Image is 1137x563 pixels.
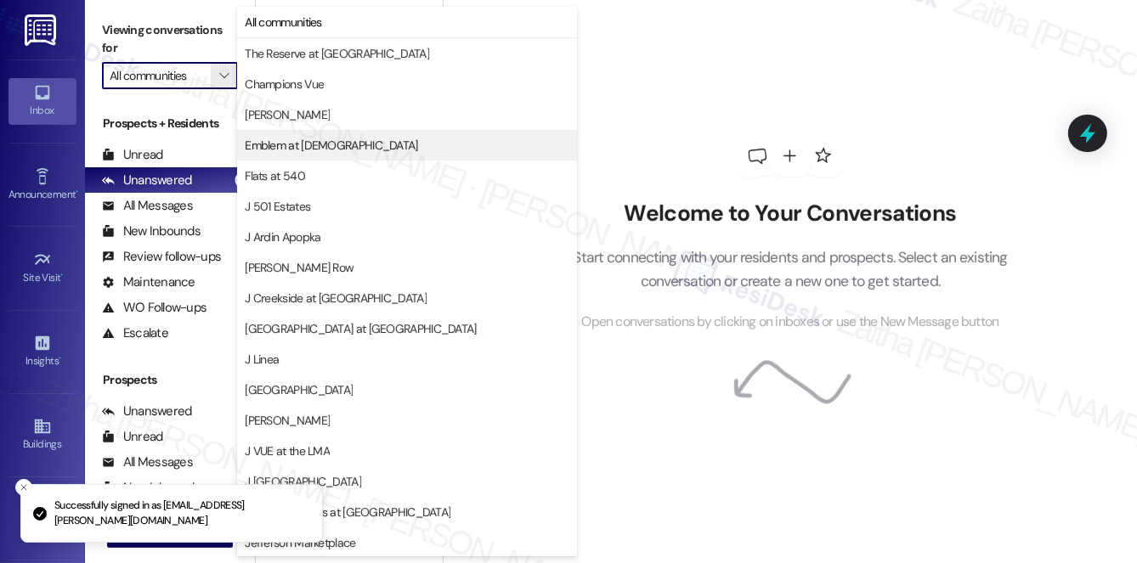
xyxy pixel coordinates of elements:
div: Prospects [85,371,255,389]
p: Start connecting with your residents and prospects. Select an existing conversation or create a n... [547,245,1033,294]
span: Emblem at [DEMOGRAPHIC_DATA] [245,137,417,154]
span: Jefferson Marketplace [245,534,355,551]
div: Unread [102,146,163,164]
div: Prospects + Residents [85,115,255,132]
i:  [219,69,229,82]
span: • [76,186,78,198]
span: J Creekside at [GEOGRAPHIC_DATA] [245,290,427,307]
span: The Reserve at [GEOGRAPHIC_DATA] [245,45,429,62]
p: Successfully signed in as [EMAIL_ADDRESS][PERSON_NAME][DOMAIN_NAME] [54,498,308,528]
span: Flats at 540 [245,167,305,184]
div: All Messages [102,197,193,215]
span: Jefferson Arbors at [GEOGRAPHIC_DATA] [245,504,450,521]
span: • [59,352,61,364]
a: Leads [8,496,76,542]
div: Unanswered [102,172,192,189]
img: ResiDesk Logo [25,14,59,46]
span: • [61,269,64,281]
div: (4) [230,167,255,194]
button: Close toast [15,479,32,496]
div: Unread [102,428,163,446]
div: Maintenance [102,273,195,291]
span: J Ardin Apopka [245,228,320,245]
span: Open conversations by clicking on inboxes or use the New Message button [581,311,998,332]
div: WO Follow-ups [102,299,206,317]
a: Inbox [8,78,76,124]
div: Escalate [102,324,168,342]
span: [GEOGRAPHIC_DATA] [245,381,353,398]
a: Buildings [8,412,76,458]
span: [PERSON_NAME] Row [245,259,354,276]
span: Champions Vue [245,76,324,93]
span: [PERSON_NAME] [245,412,330,429]
span: J Linea [245,351,279,368]
a: Site Visit • [8,245,76,291]
span: All communities [245,14,322,31]
div: Review follow-ups [102,248,221,266]
label: Viewing conversations for [102,17,238,62]
span: [GEOGRAPHIC_DATA] at [GEOGRAPHIC_DATA] [245,320,476,337]
span: [PERSON_NAME] [245,106,330,123]
a: Insights • [8,329,76,374]
span: J 501 Estates [245,198,310,215]
input: All communities [110,62,211,89]
div: Unanswered [102,403,192,420]
span: J VUE at the LMA [245,442,330,459]
h2: Welcome to Your Conversations [547,200,1033,228]
div: All Messages [102,453,193,471]
div: New Inbounds [102,222,201,240]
